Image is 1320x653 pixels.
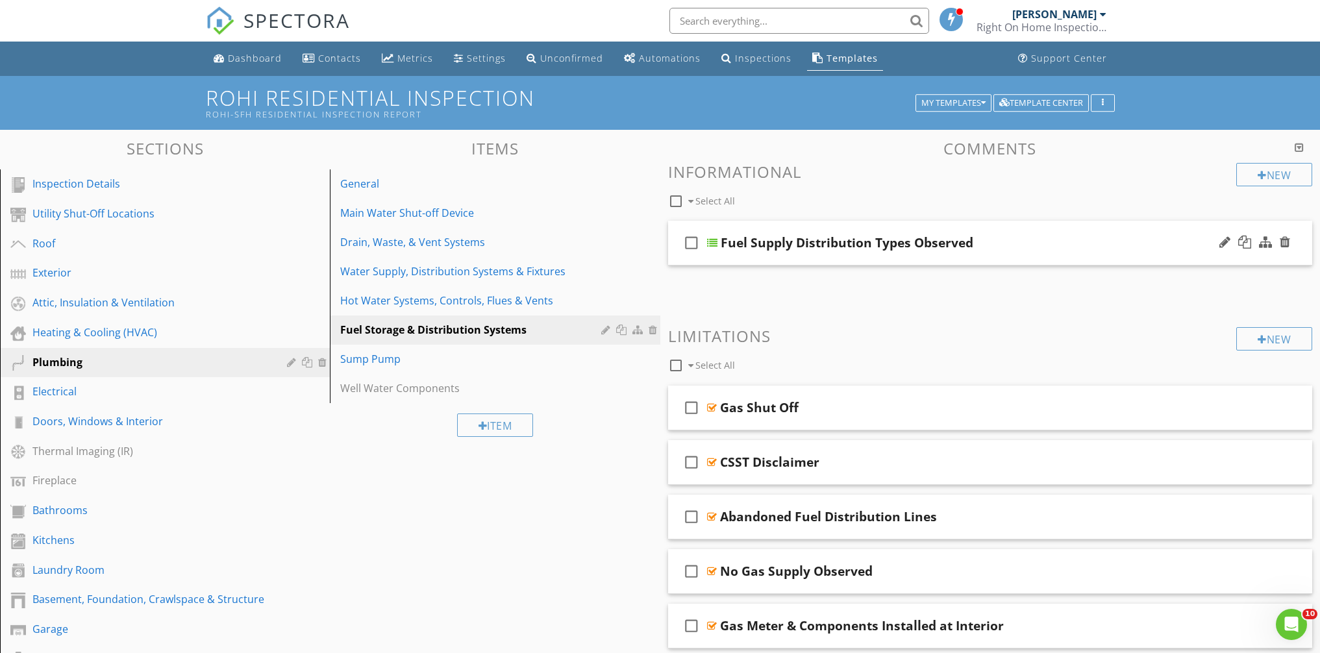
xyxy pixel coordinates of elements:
[993,96,1089,108] a: Template Center
[32,502,268,518] div: Bathrooms
[668,140,1313,157] h3: Comments
[669,8,929,34] input: Search everything...
[377,47,438,71] a: Metrics
[206,6,234,35] img: The Best Home Inspection Software - Spectora
[206,86,1115,119] h1: ROHI Residential Inspection
[1302,609,1317,619] span: 10
[32,443,268,459] div: Thermal Imaging (IR)
[716,47,797,71] a: Inspections
[340,380,604,396] div: Well Water Components
[318,52,361,64] div: Contacts
[340,293,604,308] div: Hot Water Systems, Controls, Flues & Vents
[720,618,1004,634] div: Gas Meter & Components Installed at Interior
[32,295,268,310] div: Attic, Insulation & Ventilation
[206,18,350,45] a: SPECTORA
[695,195,735,207] span: Select All
[32,265,268,280] div: Exterior
[32,236,268,251] div: Roof
[340,205,604,221] div: Main Water Shut-off Device
[695,359,735,371] span: Select All
[32,354,268,370] div: Plumbing
[999,99,1083,108] div: Template Center
[32,413,268,429] div: Doors, Windows & Interior
[619,47,706,71] a: Automations (Basic)
[681,610,702,641] i: check_box_outline_blank
[1276,609,1307,640] iframe: Intercom live chat
[1031,52,1107,64] div: Support Center
[397,52,433,64] div: Metrics
[681,556,702,587] i: check_box_outline_blank
[340,322,604,338] div: Fuel Storage & Distribution Systems
[681,501,702,532] i: check_box_outline_blank
[720,454,819,470] div: CSST Disclaimer
[32,384,268,399] div: Electrical
[340,351,604,367] div: Sump Pump
[668,163,1313,180] h3: Informational
[449,47,511,71] a: Settings
[297,47,366,71] a: Contacts
[32,562,268,578] div: Laundry Room
[340,264,604,279] div: Water Supply, Distribution Systems & Fixtures
[206,109,920,119] div: ROHI-SFH Residential Inspection Report
[921,99,986,108] div: My Templates
[720,509,937,524] div: Abandoned Fuel Distribution Lines
[32,176,268,191] div: Inspection Details
[521,47,608,71] a: Unconfirmed
[1236,327,1312,351] div: New
[467,52,506,64] div: Settings
[720,400,799,415] div: Gas Shut Off
[1013,47,1112,71] a: Support Center
[993,94,1089,112] button: Template Center
[32,532,268,548] div: Kitchens
[827,52,878,64] div: Templates
[807,47,883,71] a: Templates
[1012,8,1097,21] div: [PERSON_NAME]
[340,234,604,250] div: Drain, Waste, & Vent Systems
[228,52,282,64] div: Dashboard
[340,176,604,191] div: General
[639,52,701,64] div: Automations
[668,327,1313,345] h3: Limitations
[32,591,268,607] div: Basement, Foundation, Crawlspace & Structure
[32,473,268,488] div: Fireplace
[681,392,702,423] i: check_box_outline_blank
[540,52,603,64] div: Unconfirmed
[243,6,350,34] span: SPECTORA
[720,563,873,579] div: No Gas Supply Observed
[457,413,534,437] div: Item
[681,447,702,478] i: check_box_outline_blank
[330,140,660,157] h3: Items
[32,325,268,340] div: Heating & Cooling (HVAC)
[915,94,991,112] button: My Templates
[977,21,1106,34] div: Right On Home Inspections, LLC
[681,227,702,258] i: check_box_outline_blank
[721,235,973,251] div: Fuel Supply Distribution Types Observed
[32,621,268,637] div: Garage
[1236,163,1312,186] div: New
[32,206,268,221] div: Utility Shut-Off Locations
[208,47,287,71] a: Dashboard
[735,52,791,64] div: Inspections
